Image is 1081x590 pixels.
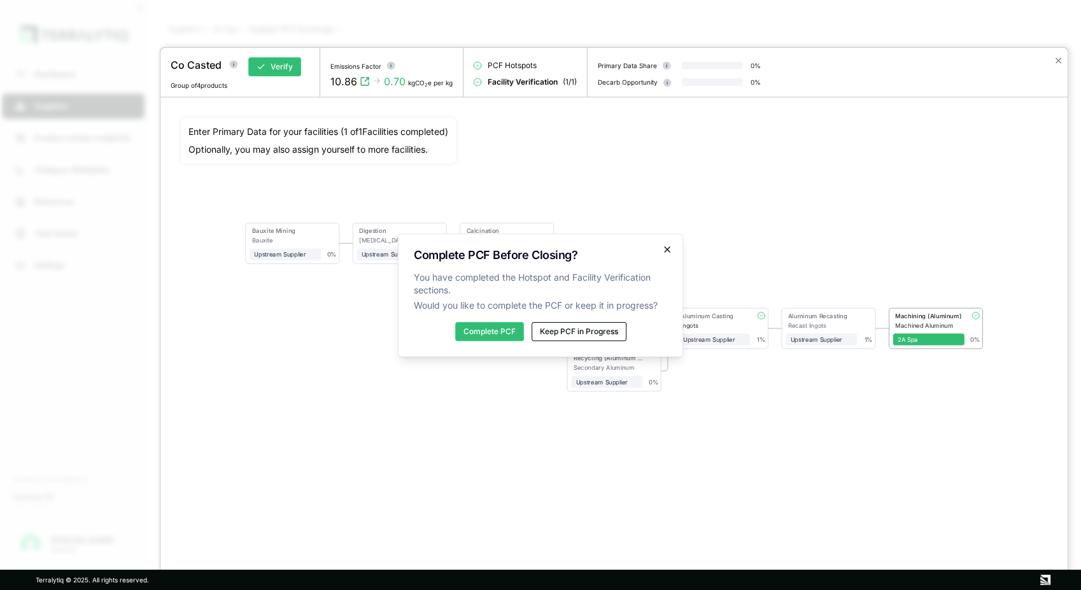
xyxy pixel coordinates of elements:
div: Machined Aluminum [895,321,964,328]
div: Recycling (Aluminum Scrap) [574,355,643,362]
svg: View audit trail [360,76,370,87]
div: 2A Spa [898,335,959,342]
div: [MEDICAL_DATA] [359,236,428,243]
div: 0 % [970,335,980,342]
div: Aluminum Casting [681,312,745,319]
button: Complete PCF [455,322,524,341]
button: Keep PCF in Progress [532,322,626,341]
span: Would you like to complete the PCF or keep it in progress? [414,299,667,312]
div: Upstream Supplier [362,251,423,258]
div: Digestion [359,227,423,234]
g: Edge from 6 to 7 [656,328,679,371]
div: Recast Ingots [788,321,858,328]
h2: Complete PCF Before Closing? [414,249,667,261]
div: Upstream Supplier [254,251,316,258]
div: Calcination [467,227,531,234]
span: You have completed the Hotspot and Facility Verification sections. [414,271,667,297]
div: 1 % [757,335,765,342]
div: 0 % [327,251,337,258]
div: Secondary Aluminum [574,364,643,371]
div: Upstream Supplier [576,378,638,385]
div: Bauxite Mining [252,227,316,234]
div: Ingots [681,321,750,328]
div: Upstream Supplier [683,335,745,342]
div: Upstream Supplier [791,335,852,342]
div: Bauxite [252,236,321,243]
div: Machining (Aluminum) [895,312,961,319]
div: 1 % [865,335,873,342]
div: 0 % [649,378,658,385]
div: Aluminum Recasting [788,312,852,319]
